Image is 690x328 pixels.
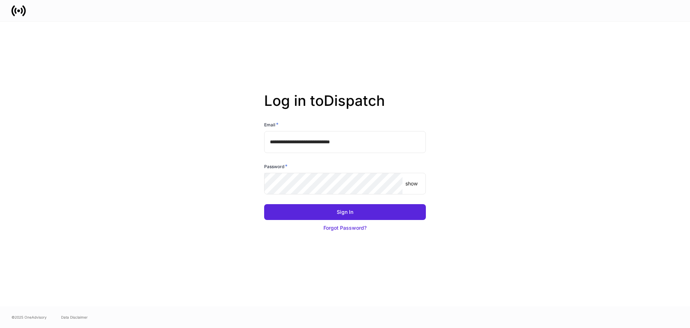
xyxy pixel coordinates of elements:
span: © 2025 OneAdvisory [11,314,47,320]
div: Sign In [337,208,353,216]
p: show [405,180,418,187]
div: Forgot Password? [323,224,367,232]
h2: Log in to Dispatch [264,92,426,121]
button: Forgot Password? [264,220,426,236]
h6: Email [264,121,279,128]
h6: Password [264,163,287,170]
button: Sign In [264,204,426,220]
a: Data Disclaimer [61,314,88,320]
